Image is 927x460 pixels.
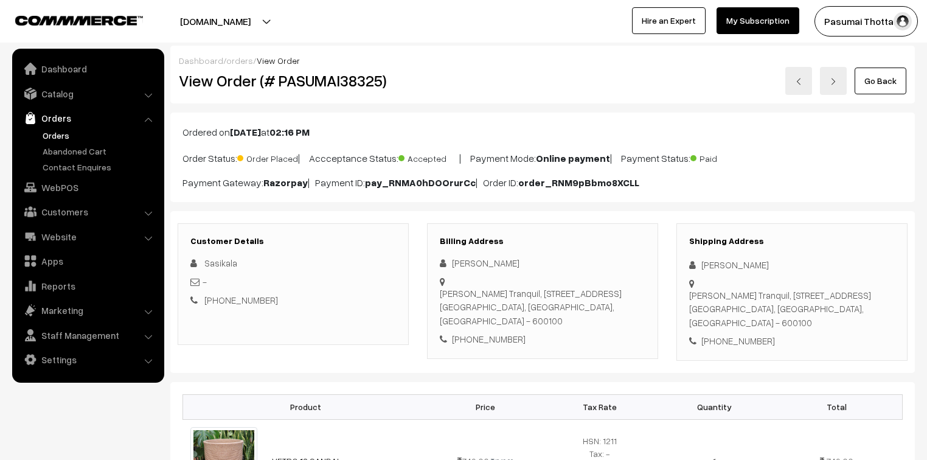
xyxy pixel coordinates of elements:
img: COMMMERCE [15,16,143,25]
a: Website [15,226,160,248]
span: Accepted [398,149,459,165]
a: orders [226,55,253,66]
div: [PERSON_NAME] [440,256,645,270]
b: Razorpay [263,176,308,189]
p: Ordered on at [182,125,903,139]
div: [PERSON_NAME] [689,258,895,272]
a: Abandoned Cart [40,145,160,158]
p: Order Status: | Accceptance Status: | Payment Mode: | Payment Status: [182,149,903,166]
th: Price [428,394,543,419]
a: WebPOS [15,176,160,198]
h3: Billing Address [440,236,645,246]
th: Quantity [657,394,771,419]
img: right-arrow.png [830,78,837,85]
span: Sasikala [204,257,237,268]
a: Reports [15,275,160,297]
span: View Order [257,55,300,66]
a: Settings [15,349,160,371]
a: Staff Management [15,324,160,346]
h2: View Order (# PASUMAI38325) [179,71,409,90]
img: left-arrow.png [795,78,802,85]
b: [DATE] [230,126,261,138]
img: user [894,12,912,30]
b: Online payment [536,152,610,164]
b: pay_RNMA0hDOOrurCc [365,176,476,189]
div: [PERSON_NAME] Tranquil, [STREET_ADDRESS] [GEOGRAPHIC_DATA], [GEOGRAPHIC_DATA], [GEOGRAPHIC_DATA] ... [440,287,645,328]
a: Contact Enquires [40,161,160,173]
a: Catalog [15,83,160,105]
a: Orders [40,129,160,142]
div: / / [179,54,906,67]
div: [PHONE_NUMBER] [440,332,645,346]
th: Product [183,394,428,419]
a: Go Back [855,68,906,94]
th: Total [771,394,902,419]
div: - [190,275,396,289]
button: [DOMAIN_NAME] [137,6,293,37]
a: My Subscription [717,7,799,34]
div: [PERSON_NAME] Tranquil, [STREET_ADDRESS] [GEOGRAPHIC_DATA], [GEOGRAPHIC_DATA], [GEOGRAPHIC_DATA] ... [689,288,895,330]
a: Dashboard [15,58,160,80]
span: HSN: 1211 Tax: - [583,436,617,459]
a: Orders [15,107,160,129]
a: COMMMERCE [15,12,122,27]
a: [PHONE_NUMBER] [204,294,278,305]
h3: Shipping Address [689,236,895,246]
a: Marketing [15,299,160,321]
h3: Customer Details [190,236,396,246]
button: Pasumai Thotta… [814,6,918,37]
th: Tax Rate [543,394,657,419]
div: [PHONE_NUMBER] [689,334,895,348]
span: Order Placed [237,149,298,165]
a: Customers [15,201,160,223]
a: Apps [15,250,160,272]
b: 02:16 PM [269,126,310,138]
a: Dashboard [179,55,223,66]
a: Hire an Expert [632,7,706,34]
p: Payment Gateway: | Payment ID: | Order ID: [182,175,903,190]
b: order_RNM9pBbmo8XCLL [518,176,639,189]
span: Paid [690,149,751,165]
